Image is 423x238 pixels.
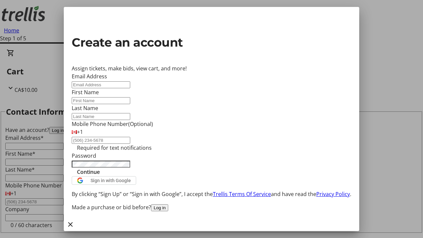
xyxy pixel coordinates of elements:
[72,81,130,88] input: Email Address
[72,152,96,159] label: Password
[151,204,168,211] button: Log in
[72,104,98,112] label: Last Name
[72,89,99,96] label: First Name
[72,203,351,211] div: Made a purchase or bid before?
[72,97,130,104] input: First Name
[77,168,100,176] span: Continue
[72,120,153,128] label: Mobile Phone Number (Optional)
[77,144,152,152] tr-hint: Required for text notifications
[72,168,105,176] button: Continue
[72,64,351,72] div: Assign tickets, make bids, view cart, and more!
[72,113,130,120] input: Last Name
[72,176,136,185] button: Sign in with Google
[72,137,130,144] input: (506) 234-5678
[213,190,271,198] a: Trellis Terms Of Service
[316,190,350,198] a: Privacy Policy
[64,218,77,231] button: Close
[91,178,131,183] span: Sign in with Google
[72,190,351,198] p: By clicking “Sign Up” or “Sign in with Google”, I accept the and have read the .
[72,33,351,51] h2: Create an account
[72,73,107,80] label: Email Address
